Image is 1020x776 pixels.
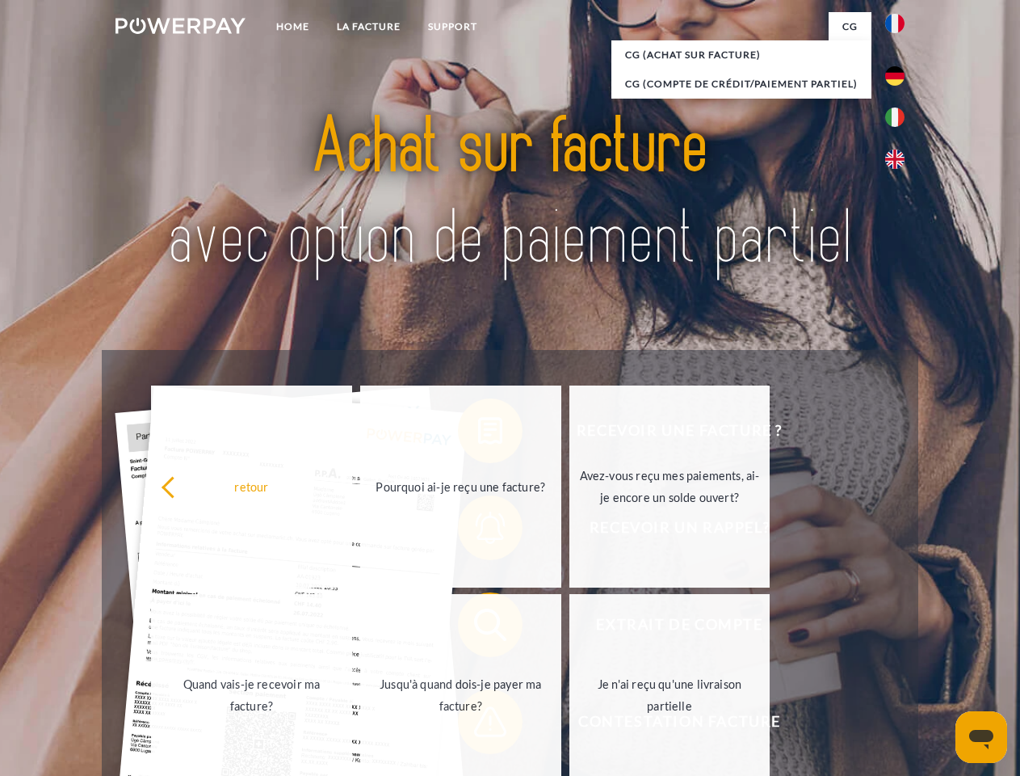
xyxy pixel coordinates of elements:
a: Home [262,12,323,41]
div: retour [161,475,342,497]
a: CG [829,12,871,41]
a: LA FACTURE [323,12,414,41]
img: fr [885,14,905,33]
img: en [885,150,905,169]
div: Jusqu'à quand dois-je payer ma facture? [370,673,552,717]
div: Quand vais-je recevoir ma facture? [161,673,342,717]
a: CG (Compte de crédit/paiement partiel) [611,70,871,99]
iframe: Bouton de lancement de la fenêtre de messagerie [955,711,1007,763]
div: Avez-vous reçu mes paiements, ai-je encore un solde ouvert? [579,465,761,508]
div: Pourquoi ai-je reçu une facture? [370,475,552,497]
img: de [885,66,905,86]
img: title-powerpay_fr.svg [154,78,866,310]
a: Support [414,12,491,41]
img: logo-powerpay-white.svg [115,18,246,34]
img: it [885,108,905,127]
a: Avez-vous reçu mes paiements, ai-je encore un solde ouvert? [569,386,770,588]
a: CG (achat sur facture) [611,40,871,70]
div: Je n'ai reçu qu'une livraison partielle [579,673,761,717]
